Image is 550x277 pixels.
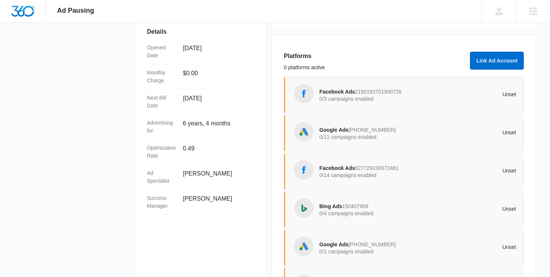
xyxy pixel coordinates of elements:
[183,194,249,210] dd: [PERSON_NAME]
[418,168,516,173] p: Unset
[320,241,349,247] span: Google Ads
[284,153,524,190] a: Facebook AdsFacebook Ads6277292309724610/14 campaigns enabledUnset
[418,206,516,211] p: Unset
[284,229,524,266] a: Google AdsGoogle Ads[PHONE_NUMBER]0/1 campaigns enabledUnset
[298,88,309,99] img: Facebook Ads
[147,165,255,190] div: Ad Specialist[PERSON_NAME]
[320,165,355,171] span: Facebook Ads
[147,115,255,140] div: Advertising for6 years, 4 months
[320,173,418,178] p: 0/14 campaigns enabled
[183,44,249,60] dd: [DATE]
[147,64,255,89] div: Monthly Charge$0.00
[298,241,309,252] img: Google Ads
[320,211,418,216] p: 0/4 campaigns enabled
[284,115,524,152] a: Google AdsGoogle Ads[PHONE_NUMBER]0/11 campaigns enabledUnset
[183,119,249,135] dd: 6 years, 4 months
[320,134,418,140] p: 0/11 campaigns enabled
[284,77,524,113] a: Facebook AdsFacebook Ads21501937019007260/3 campaigns enabledUnset
[320,96,418,101] p: 0/3 campaigns enabled
[349,241,396,247] span: [PHONE_NUMBER]
[147,44,177,60] dt: Opened Date
[147,39,255,64] div: Opened Date[DATE]
[147,169,177,185] dt: Ad Specialist
[298,164,309,176] img: Facebook Ads
[298,126,309,137] img: Google Ads
[147,119,177,135] dt: Advertising for
[284,191,524,228] a: Bing AdsBing Ads1504079590/4 campaigns enabledUnset
[349,127,396,133] span: [PHONE_NUMBER]
[183,94,249,110] dd: [DATE]
[183,169,249,185] dd: [PERSON_NAME]
[418,130,516,135] p: Unset
[342,203,369,209] span: 150407959
[147,140,255,165] div: Optimization Rate0.49
[147,69,177,85] dt: Monthly Charge
[320,127,349,133] span: Google Ads
[147,27,255,36] h3: Details
[183,144,249,160] dd: 0.49
[147,94,177,110] dt: Next Bill Date
[298,203,309,214] img: Bing Ads
[147,190,255,215] div: Success Manager[PERSON_NAME]
[284,52,466,61] h3: Platforms
[57,7,94,15] span: Ad Pausing
[320,203,342,209] span: Bing Ads
[355,165,399,171] span: 627729230972461
[284,64,466,71] p: 0 platforms active
[470,52,524,70] button: Link Ad Account
[320,249,418,254] p: 0/1 campaigns enabled
[355,89,402,95] span: 2150193701900726
[147,194,177,210] dt: Success Manager
[183,69,249,85] dd: $0.00
[418,92,516,97] p: Unset
[418,244,516,250] p: Unset
[147,144,177,160] dt: Optimization Rate
[147,89,255,115] div: Next Bill Date[DATE]
[320,89,355,95] span: Facebook Ads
